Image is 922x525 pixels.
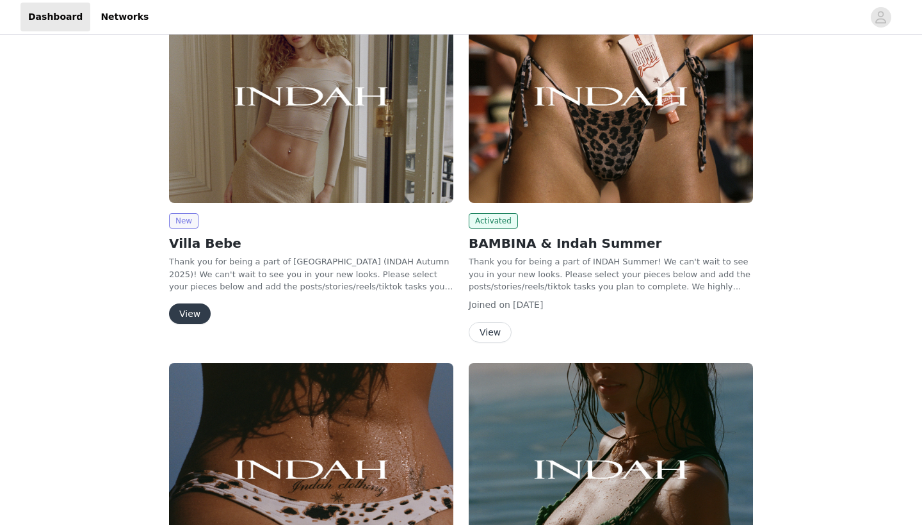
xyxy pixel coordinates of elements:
[169,303,211,324] button: View
[169,255,453,293] p: Thank you for being a part of [GEOGRAPHIC_DATA] (INDAH Autumn 2025)! We can't wait to see you in ...
[469,328,512,337] a: View
[169,213,198,229] span: New
[169,234,453,253] h2: Villa Bebe
[169,309,211,319] a: View
[469,300,510,310] span: Joined on
[469,322,512,343] button: View
[20,3,90,31] a: Dashboard
[469,255,753,293] p: Thank you for being a part of INDAH Summer! We can't wait to see you in your new looks. Please se...
[469,234,753,253] h2: BAMBINA & Indah Summer
[875,7,887,28] div: avatar
[469,213,518,229] span: Activated
[93,3,156,31] a: Networks
[513,300,543,310] span: [DATE]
